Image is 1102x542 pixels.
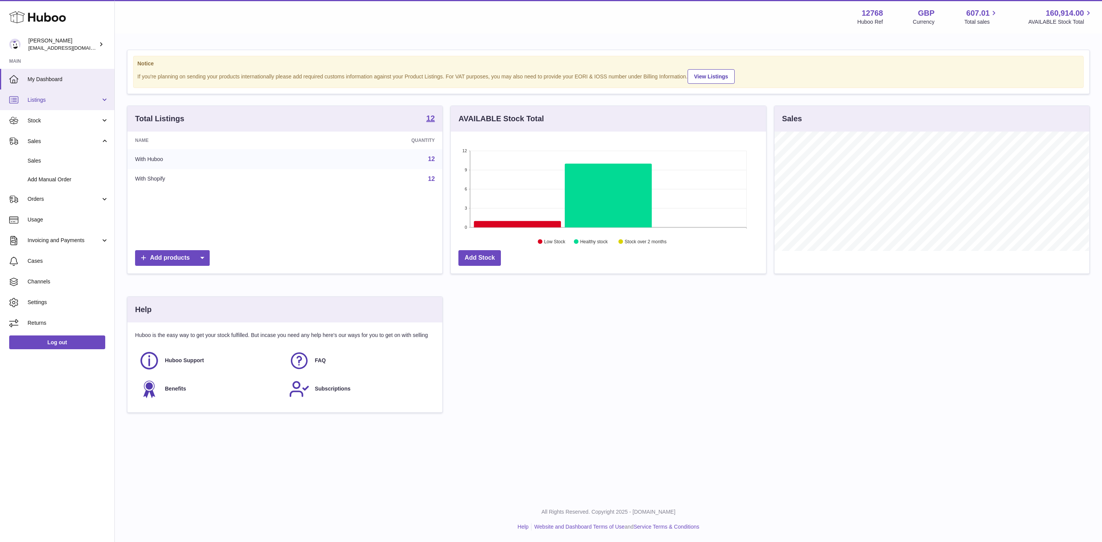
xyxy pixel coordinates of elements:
a: Help [518,524,529,530]
span: Listings [28,96,101,104]
text: 12 [463,148,467,153]
span: 160,914.00 [1046,8,1084,18]
span: Usage [28,216,109,223]
strong: Notice [137,60,1079,67]
h3: Total Listings [135,114,184,124]
a: Add Stock [458,250,501,266]
a: Website and Dashboard Terms of Use [534,524,624,530]
h3: AVAILABLE Stock Total [458,114,544,124]
span: Stock [28,117,101,124]
text: 9 [465,168,467,172]
td: With Shopify [127,169,297,189]
span: Settings [28,299,109,306]
a: 12 [426,114,435,124]
div: Huboo Ref [857,18,883,26]
a: 12 [428,176,435,182]
span: Orders [28,195,101,203]
text: Healthy stock [580,239,608,244]
span: Benefits [165,385,186,392]
a: 607.01 Total sales [964,8,998,26]
text: 0 [465,225,467,229]
span: Sales [28,157,109,164]
span: AVAILABLE Stock Total [1028,18,1093,26]
a: 160,914.00 AVAILABLE Stock Total [1028,8,1093,26]
a: FAQ [289,350,431,371]
li: and [531,523,699,531]
span: Subscriptions [315,385,350,392]
text: Low Stock [544,239,566,244]
a: View Listings [688,69,735,84]
span: Add Manual Order [28,176,109,183]
img: internalAdmin-12768@internal.huboo.com [9,39,21,50]
span: Invoicing and Payments [28,237,101,244]
span: 607.01 [966,8,990,18]
text: Stock over 2 months [625,239,667,244]
strong: GBP [918,8,934,18]
p: All Rights Reserved. Copyright 2025 - [DOMAIN_NAME] [121,508,1096,516]
a: Subscriptions [289,379,431,399]
span: [EMAIL_ADDRESS][DOMAIN_NAME] [28,45,112,51]
text: 6 [465,187,467,191]
strong: 12 [426,114,435,122]
th: Quantity [297,132,442,149]
th: Name [127,132,297,149]
a: Benefits [139,379,281,399]
span: Cases [28,257,109,265]
h3: Help [135,304,152,315]
a: Huboo Support [139,350,281,371]
strong: 12768 [862,8,883,18]
div: If you're planning on sending your products internationally please add required customs informati... [137,68,1079,84]
span: Total sales [964,18,998,26]
td: With Huboo [127,149,297,169]
p: Huboo is the easy way to get your stock fulfilled. But incase you need any help here's our ways f... [135,332,435,339]
span: Huboo Support [165,357,204,364]
a: Add products [135,250,210,266]
span: FAQ [315,357,326,364]
a: Log out [9,335,105,349]
h3: Sales [782,114,802,124]
span: Sales [28,138,101,145]
a: 12 [428,156,435,162]
a: Service Terms & Conditions [634,524,699,530]
div: Currency [913,18,935,26]
span: Returns [28,319,109,327]
text: 3 [465,206,467,210]
div: [PERSON_NAME] [28,37,97,52]
span: My Dashboard [28,76,109,83]
span: Channels [28,278,109,285]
